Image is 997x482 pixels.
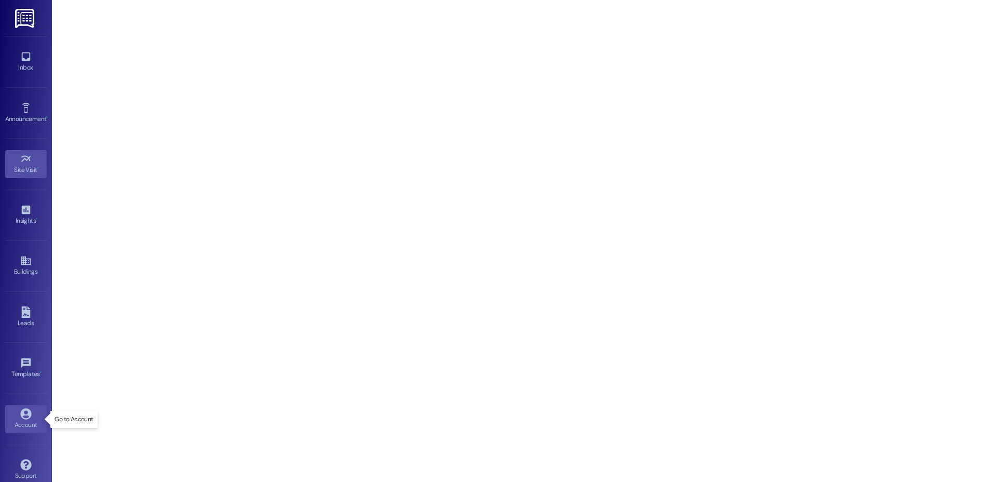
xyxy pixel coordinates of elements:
[46,114,48,121] span: •
[5,354,47,382] a: Templates •
[36,216,37,223] span: •
[5,150,47,178] a: Site Visit •
[15,9,36,28] img: ResiDesk Logo
[5,252,47,280] a: Buildings
[40,369,42,376] span: •
[37,165,39,172] span: •
[5,48,47,76] a: Inbox
[5,405,47,433] a: Account
[5,303,47,331] a: Leads
[55,415,93,424] p: Go to Account
[5,201,47,229] a: Insights •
